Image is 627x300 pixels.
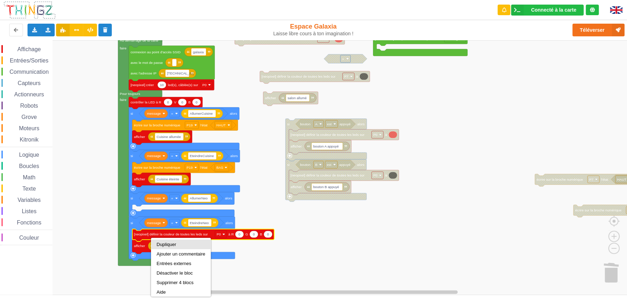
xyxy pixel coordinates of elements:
[147,154,161,158] text: message
[601,178,608,181] text: l'état
[120,46,127,50] text: faire
[617,178,627,181] text: HAUT
[259,23,368,37] div: Espace Galaxia
[131,71,156,75] text: avec l'adresse IP
[160,83,164,87] text: 10
[131,197,133,200] text: si
[190,154,214,158] text: EteindreCuisine
[300,163,311,167] text: bouton
[134,123,180,127] text: écrire sur la broche numérique
[193,50,204,54] text: galaxia
[18,125,41,131] span: Moteurs
[315,163,318,167] text: B
[171,221,173,225] text: =
[230,112,237,115] text: alors
[225,197,232,200] text: alors
[134,177,145,181] text: afficher
[259,31,368,37] div: Laisse libre cours à ton imagination !
[375,37,438,41] text: [wifi serveur] lorsque le serveur reçoit des
[300,122,311,126] text: bouton
[157,261,205,266] div: Entrées externes
[195,100,198,104] text: 0
[190,112,213,115] text: AllumerCuisine
[19,137,40,143] span: Kitronik
[200,166,207,169] text: l'état
[291,173,365,177] text: [neopixel] définir la couleur de toutes les leds sur
[200,123,207,127] text: l'état
[239,232,241,236] text: 0
[357,163,364,167] text: alors
[22,174,37,180] span: Math
[319,37,324,41] text: P0
[385,173,387,177] text: à
[313,185,339,189] text: bouton B appuyé
[157,270,205,276] div: Désactiver le bloc
[339,163,351,167] text: appuyé
[17,197,42,203] span: Variables
[291,133,365,137] text: [neopixel] définir la couleur de toutes les leds sur
[511,5,584,16] div: Ta base fonctionne bien !
[342,57,344,61] text: =
[315,122,318,126] text: A
[20,114,38,120] span: Grove
[188,100,191,104] text: B
[586,5,599,15] div: Tu es connecté au serveur de création de Thingz
[131,61,163,65] text: avec le mot de passe
[260,232,262,236] text: B
[171,197,173,200] text: =
[171,154,173,158] text: =
[265,96,276,100] text: afficher
[157,280,205,285] div: Supprimer 4 blocs
[287,122,290,126] text: si
[217,123,226,127] text: HAUT
[327,122,332,126] text: est
[131,50,181,54] text: connexion au point d'accès SSID
[344,74,349,78] text: P7
[537,178,583,181] text: écrire sur la broche numérique
[8,69,50,75] span: Communication
[357,122,365,126] text: alors
[339,122,351,126] text: appuyé
[190,197,208,200] text: AllumerNeo
[356,74,358,78] text: à
[187,166,193,169] text: P19
[229,232,234,236] text: à R
[217,232,221,236] text: P0
[18,235,40,241] span: Couleur
[21,186,37,192] span: Texte
[157,135,181,139] text: Cuisine allumée
[16,46,42,52] span: Affichage
[131,100,161,104] text: contrôler la LED à R
[230,154,238,158] text: alors
[217,166,224,169] text: BAS
[134,244,145,248] text: afficher
[120,92,140,96] text: Pour toujours
[18,152,40,158] span: Logique
[134,232,208,236] text: [neopixel] définir la couleur de toutes les leds sur
[120,98,127,102] text: faire
[187,123,193,127] text: P19
[3,1,56,19] img: thingz_logo.png
[610,6,623,14] img: gb.png
[147,197,161,200] text: message
[327,163,332,167] text: est
[157,242,205,247] div: Dupliquer
[181,100,183,104] text: 0
[18,163,40,169] span: Boucles
[203,83,207,87] text: P0
[131,221,133,225] text: si
[131,112,133,115] text: si
[531,7,577,12] div: Connecté à la carte
[253,232,255,236] text: 0
[171,112,173,115] text: =
[157,177,179,181] text: Cuisine éteinte
[147,112,161,115] text: message
[291,185,302,189] text: afficher
[168,83,198,87] text: led(s), câblée(s) sur
[287,163,290,167] text: si
[225,221,233,225] text: alors
[16,220,42,226] span: Fonctions
[236,37,311,41] text: [neopixel] définir la couleur de toutes les leds sur
[17,80,42,86] span: Capteurs
[131,154,133,158] text: si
